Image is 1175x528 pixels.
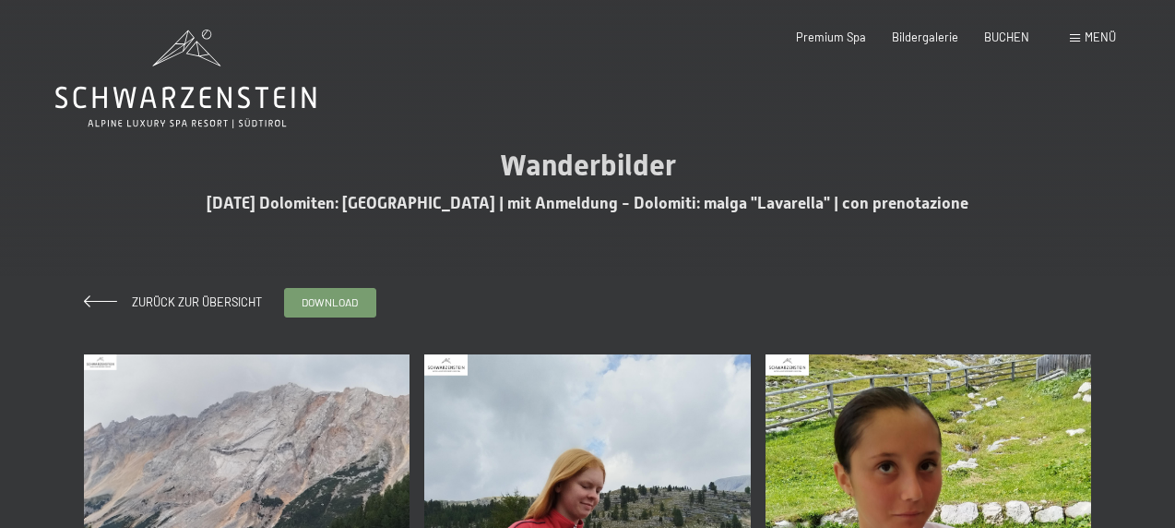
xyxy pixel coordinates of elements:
span: download [302,294,358,310]
span: Menü [1085,30,1116,44]
a: Zurück zur Übersicht [84,294,262,309]
span: Wanderbilder [500,148,676,183]
span: [DATE] Dolomiten: [GEOGRAPHIC_DATA] | mit Anmeldung - Dolomiti: malga "Lavarella" | con prenotazione [207,194,968,212]
a: BUCHEN [984,30,1029,44]
a: download [285,289,375,317]
a: Bildergalerie [892,30,958,44]
span: Zurück zur Übersicht [120,294,262,309]
a: Premium Spa [796,30,866,44]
